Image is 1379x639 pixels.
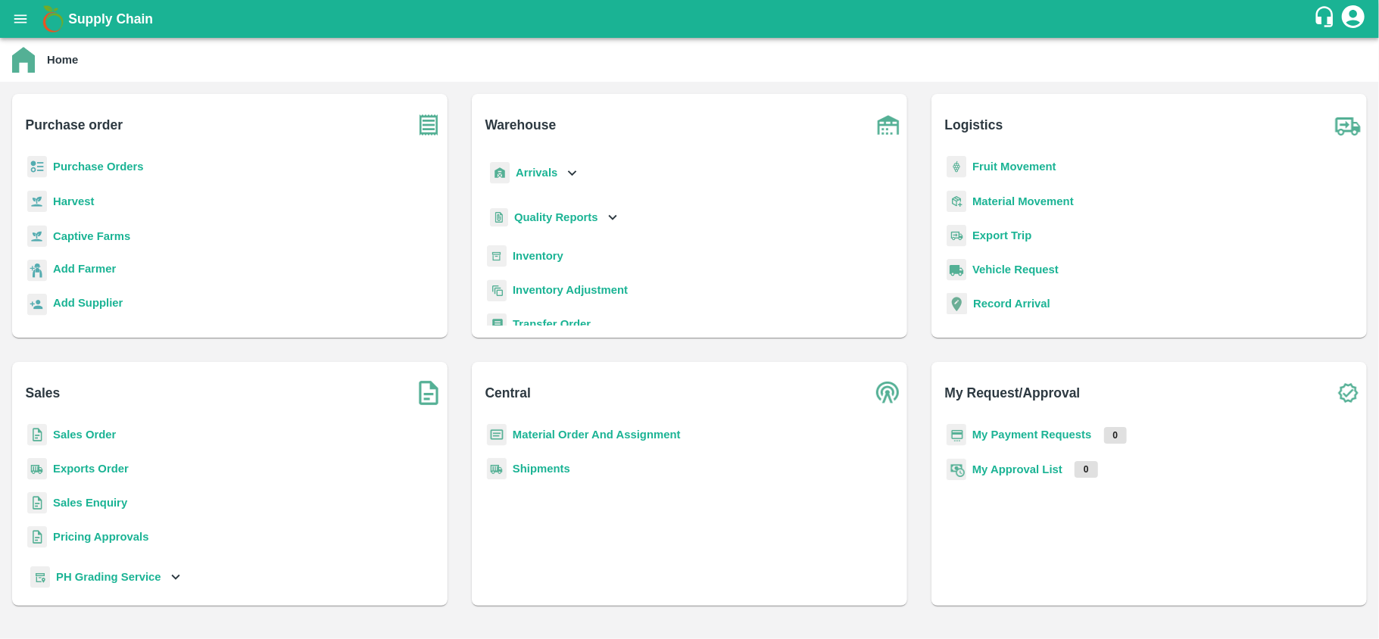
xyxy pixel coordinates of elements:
img: whTracker [30,566,50,588]
a: Captive Farms [53,230,130,242]
a: Harvest [53,195,94,207]
p: 0 [1104,427,1128,444]
b: Supply Chain [68,11,153,26]
img: qualityReport [490,208,508,227]
img: supplier [27,294,47,316]
a: Exports Order [53,463,129,475]
img: delivery [947,225,966,247]
b: Home [47,54,78,66]
button: open drawer [3,2,38,36]
img: shipments [27,458,47,480]
img: material [947,190,966,213]
b: My Request/Approval [945,382,1081,404]
a: Sales Order [53,429,116,441]
a: Vehicle Request [972,263,1059,276]
a: Fruit Movement [972,161,1056,173]
img: inventory [487,279,507,301]
a: My Payment Requests [972,429,1092,441]
a: Purchase Orders [53,161,144,173]
b: Warehouse [485,114,557,136]
div: PH Grading Service [27,560,184,594]
a: Add Supplier [53,295,123,315]
b: PH Grading Service [56,571,161,583]
b: Logistics [945,114,1003,136]
a: Material Movement [972,195,1074,207]
div: customer-support [1313,5,1340,33]
b: Add Supplier [53,297,123,309]
div: Arrivals [487,156,581,190]
a: Sales Enquiry [53,497,127,509]
a: Export Trip [972,229,1031,242]
img: sales [27,526,47,548]
b: Quality Reports [514,211,598,223]
a: Inventory Adjustment [513,284,628,296]
a: Add Farmer [53,260,116,281]
img: logo [38,4,68,34]
img: purchase [410,106,448,144]
img: recordArrival [947,293,967,314]
img: sales [27,492,47,514]
img: farmer [27,260,47,282]
a: Supply Chain [68,8,1313,30]
a: Transfer Order [513,318,591,330]
a: Shipments [513,463,570,475]
img: check [1329,374,1367,412]
div: Quality Reports [487,202,621,233]
img: centralMaterial [487,424,507,446]
img: soSales [410,374,448,412]
a: Pricing Approvals [53,531,148,543]
img: warehouse [869,106,907,144]
img: reciept [27,156,47,178]
img: vehicle [947,259,966,281]
img: approval [947,458,966,481]
a: Record Arrival [973,298,1050,310]
img: harvest [27,225,47,248]
p: 0 [1075,461,1098,478]
img: central [869,374,907,412]
b: Sales [26,382,61,404]
b: Add Farmer [53,263,116,275]
img: whTransfer [487,313,507,335]
img: shipments [487,458,507,480]
img: sales [27,424,47,446]
b: Central [485,382,531,404]
img: whArrival [490,162,510,184]
b: Purchase order [26,114,123,136]
img: fruit [947,156,966,178]
div: account of current user [1340,3,1367,35]
img: truck [1329,106,1367,144]
img: harvest [27,190,47,213]
img: home [12,47,35,73]
a: My Approval List [972,463,1062,475]
a: Inventory [513,250,563,262]
img: payment [947,424,966,446]
a: Material Order And Assignment [513,429,681,441]
b: Arrivals [516,167,557,179]
img: whInventory [487,245,507,267]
